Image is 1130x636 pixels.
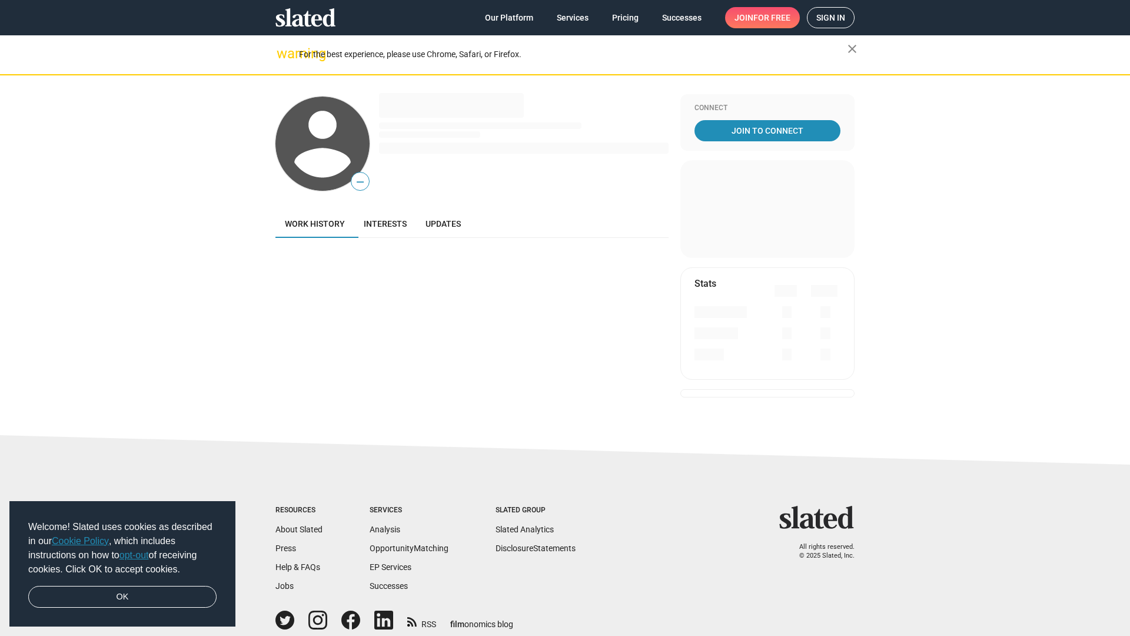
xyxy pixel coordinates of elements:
[725,7,800,28] a: Joinfor free
[426,219,461,228] span: Updates
[275,544,296,553] a: Press
[364,219,407,228] span: Interests
[816,8,845,28] span: Sign in
[734,7,790,28] span: Join
[787,543,855,560] p: All rights reserved. © 2025 Slated, Inc.
[275,525,323,534] a: About Slated
[277,47,291,61] mat-icon: warning
[285,219,345,228] span: Work history
[370,506,448,515] div: Services
[370,525,400,534] a: Analysis
[275,506,323,515] div: Resources
[694,277,716,290] mat-card-title: Stats
[753,7,790,28] span: for free
[370,562,411,572] a: EP Services
[845,42,859,56] mat-icon: close
[450,620,464,629] span: film
[496,544,576,553] a: DisclosureStatements
[807,7,855,28] a: Sign in
[52,536,109,546] a: Cookie Policy
[275,562,320,572] a: Help & FAQs
[653,7,711,28] a: Successes
[697,120,838,141] span: Join To Connect
[119,550,149,560] a: opt-out
[351,174,369,190] span: —
[485,7,533,28] span: Our Platform
[370,581,408,591] a: Successes
[603,7,648,28] a: Pricing
[28,586,217,608] a: dismiss cookie message
[370,544,448,553] a: OpportunityMatching
[662,7,702,28] span: Successes
[694,104,840,113] div: Connect
[496,525,554,534] a: Slated Analytics
[9,501,235,627] div: cookieconsent
[416,210,470,238] a: Updates
[28,520,217,577] span: Welcome! Slated uses cookies as described in our , which includes instructions on how to of recei...
[354,210,416,238] a: Interests
[496,506,576,515] div: Slated Group
[299,47,847,62] div: For the best experience, please use Chrome, Safari, or Firefox.
[275,210,354,238] a: Work history
[557,7,589,28] span: Services
[612,7,639,28] span: Pricing
[476,7,543,28] a: Our Platform
[694,120,840,141] a: Join To Connect
[275,581,294,591] a: Jobs
[407,612,436,630] a: RSS
[450,609,513,630] a: filmonomics blog
[547,7,598,28] a: Services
